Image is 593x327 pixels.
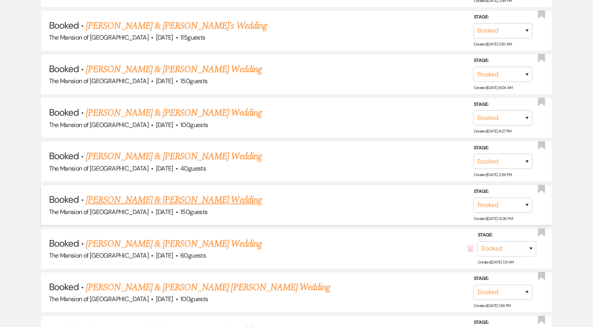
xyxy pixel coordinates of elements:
[473,42,511,47] span: Created: [DATE] 1:00 AM
[180,33,205,42] span: 115 guests
[86,62,261,76] a: [PERSON_NAME] & [PERSON_NAME] Wedding
[86,149,261,163] a: [PERSON_NAME] & [PERSON_NAME] Wedding
[49,237,79,249] span: Booked
[49,281,79,293] span: Booked
[49,251,149,260] span: The Mansion of [GEOGRAPHIC_DATA]
[477,231,536,240] label: Stage:
[49,77,149,85] span: The Mansion of [GEOGRAPHIC_DATA]
[180,251,206,260] span: 60 guests
[180,164,206,173] span: 40 guests
[86,280,330,294] a: [PERSON_NAME] & [PERSON_NAME] [PERSON_NAME] Wedding
[49,295,149,303] span: The Mansion of [GEOGRAPHIC_DATA]
[473,56,532,65] label: Stage:
[473,85,512,90] span: Created: [DATE] 8:04 AM
[49,33,149,42] span: The Mansion of [GEOGRAPHIC_DATA]
[49,19,79,31] span: Booked
[180,208,207,216] span: 150 guests
[473,274,532,283] label: Stage:
[49,150,79,162] span: Booked
[180,121,208,129] span: 100 guests
[49,63,79,75] span: Booked
[477,260,513,265] span: Created: [DATE] 1:31 AM
[49,208,149,216] span: The Mansion of [GEOGRAPHIC_DATA]
[473,216,512,221] span: Created: [DATE] 12:36 PM
[473,129,511,134] span: Created: [DATE] 6:27 PM
[156,251,173,260] span: [DATE]
[156,164,173,173] span: [DATE]
[156,208,173,216] span: [DATE]
[473,303,510,308] span: Created: [DATE] 1:56 PM
[473,144,532,153] label: Stage:
[86,19,267,33] a: [PERSON_NAME] & [PERSON_NAME]'s Wedding
[473,172,511,177] span: Created: [DATE] 2:56 PM
[49,106,79,118] span: Booked
[180,77,207,85] span: 150 guests
[156,77,173,85] span: [DATE]
[86,237,261,251] a: [PERSON_NAME] & [PERSON_NAME] Wedding
[49,164,149,173] span: The Mansion of [GEOGRAPHIC_DATA]
[86,106,261,120] a: [PERSON_NAME] & [PERSON_NAME] Wedding
[49,121,149,129] span: The Mansion of [GEOGRAPHIC_DATA]
[156,121,173,129] span: [DATE]
[473,187,532,196] label: Stage:
[473,100,532,109] label: Stage:
[180,295,208,303] span: 100 guests
[473,13,532,22] label: Stage:
[156,295,173,303] span: [DATE]
[49,193,79,205] span: Booked
[473,318,532,327] label: Stage:
[86,193,261,207] a: [PERSON_NAME] & [PERSON_NAME] Wedding
[156,33,173,42] span: [DATE]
